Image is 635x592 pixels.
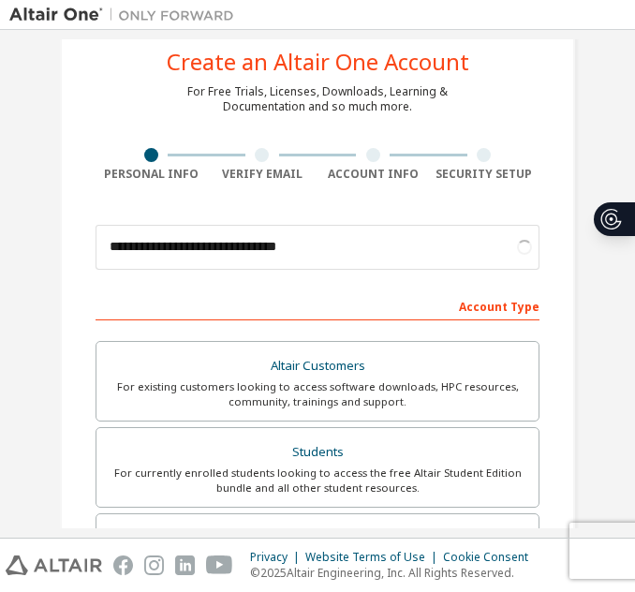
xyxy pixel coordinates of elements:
[443,550,539,565] div: Cookie Consent
[96,290,539,320] div: Account Type
[108,466,527,496] div: For currently enrolled students looking to access the free Altair Student Edition bundle and all ...
[167,51,469,73] div: Create an Altair One Account
[144,555,164,575] img: instagram.svg
[207,167,318,182] div: Verify Email
[108,353,527,379] div: Altair Customers
[113,555,133,575] img: facebook.svg
[250,565,539,581] p: © 2025 Altair Engineering, Inc. All Rights Reserved.
[305,550,443,565] div: Website Terms of Use
[317,167,429,182] div: Account Info
[108,439,527,466] div: Students
[429,167,540,182] div: Security Setup
[108,379,527,409] div: For existing customers looking to access software downloads, HPC resources, community, trainings ...
[9,6,244,24] img: Altair One
[96,167,207,182] div: Personal Info
[175,555,195,575] img: linkedin.svg
[6,555,102,575] img: altair_logo.svg
[187,84,448,114] div: For Free Trials, Licenses, Downloads, Learning & Documentation and so much more.
[206,555,233,575] img: youtube.svg
[108,525,527,552] div: Faculty
[250,550,305,565] div: Privacy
